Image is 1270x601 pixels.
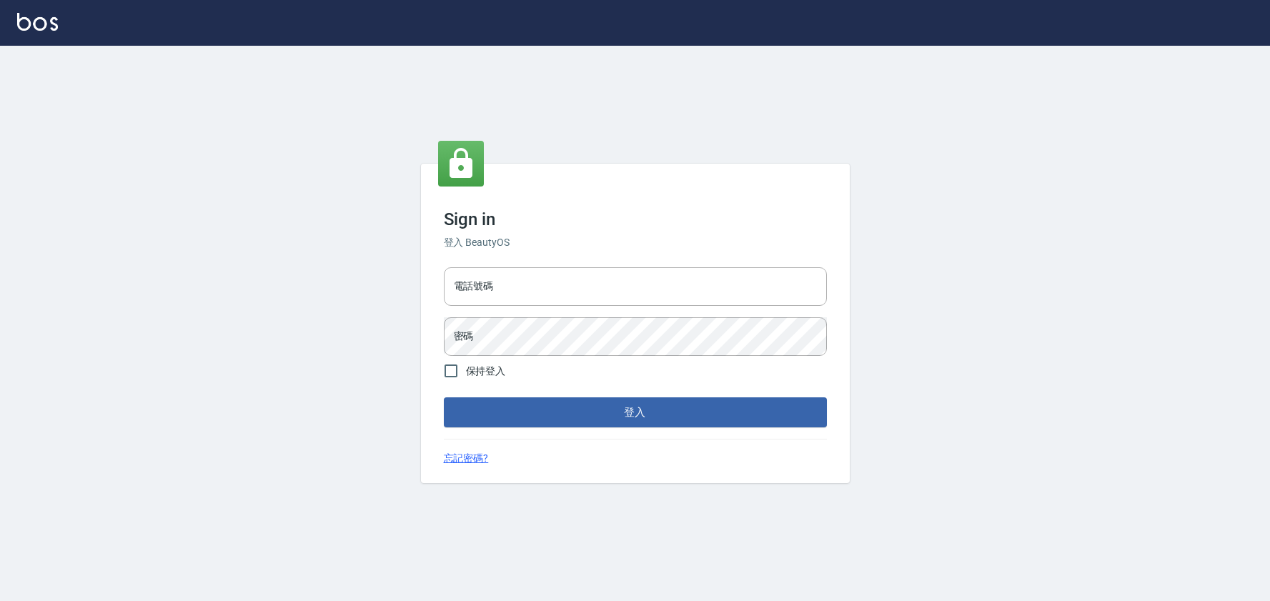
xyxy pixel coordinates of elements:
h6: 登入 BeautyOS [444,235,827,250]
button: 登入 [444,397,827,427]
img: Logo [17,13,58,31]
a: 忘記密碼? [444,451,489,466]
span: 保持登入 [466,364,506,379]
h3: Sign in [444,209,827,229]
